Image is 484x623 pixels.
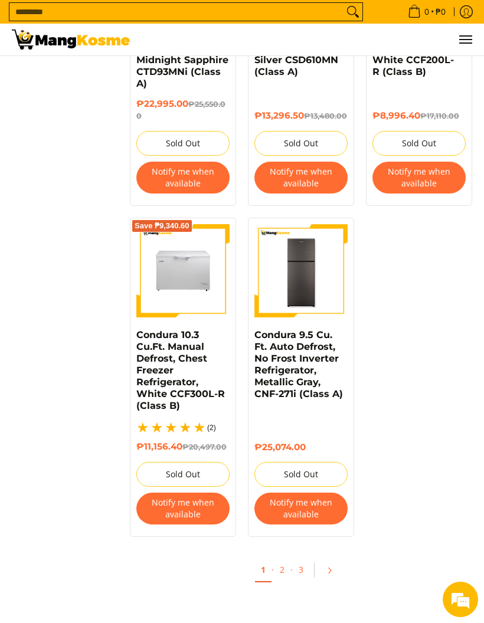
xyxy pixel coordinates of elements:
h6: ₱22,995.00 [136,99,230,122]
a: 1 [255,558,272,582]
button: Notify me when available [136,493,230,524]
span: • [404,5,449,18]
img: Condura 9.5 Cu. Ft. Auto Defrost, No Frost Inverter Refrigerator, Metallic Gray, CNF-271i (Class A) [254,224,348,317]
button: Sold Out [254,131,348,156]
button: Menu [458,24,472,55]
button: Notify me when available [136,162,230,194]
a: 2 [274,558,290,581]
button: Sold Out [372,131,466,156]
span: · [272,564,274,575]
a: 3 [293,558,309,581]
a: Condura 9.5 Cu. Ft. Auto Defrost, No Frost Inverter Refrigerator, Metallic Gray, CNF-271i (Class A) [254,329,343,399]
div: Leave a message [61,66,198,81]
ul: Customer Navigation [142,24,472,55]
img: Condura 10.3 Cu.Ft. Manual Defrost, Chest Freezer Refrigerator, White CCF300L-R (Class B) [136,224,230,317]
button: Sold Out [136,131,230,156]
nav: Main Menu [142,24,472,55]
h6: ₱8,996.40 [372,110,466,122]
button: Notify me when available [372,162,466,194]
span: (2) [207,424,216,431]
h6: ₱25,074.00 [254,442,348,453]
button: Sold Out [254,462,348,487]
button: Sold Out [136,462,230,487]
a: Condura 10.3 Cu.Ft. Manual Defrost, Chest Freezer Refrigerator, White CCF300L-R (Class B) [136,329,225,411]
button: Notify me when available [254,162,348,194]
div: Minimize live chat window [194,6,222,34]
button: Search [344,3,362,21]
ul: Pagination [124,555,478,592]
img: Bodega Sale Refrigerator l Mang Kosme: Home Appliances Warehouse Sale [12,29,130,50]
span: Save ₱9,340.60 [135,222,189,229]
h6: ₱13,296.50 [254,110,348,122]
span: We are offline. Please leave us a message. [25,149,206,268]
del: ₱17,110.00 [420,112,459,120]
textarea: Type your message and click 'Submit' [6,322,225,363]
del: ₱13,480.00 [304,112,347,120]
button: Notify me when available [254,493,348,524]
em: Submit [172,363,214,379]
h6: ₱11,156.40 [136,441,230,453]
del: ₱20,497.00 [182,442,227,451]
span: · [290,564,293,575]
span: 0 [423,8,431,16]
span: 5.0 / 5.0 based on 2 reviews [136,421,207,435]
span: ₱0 [434,8,447,16]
